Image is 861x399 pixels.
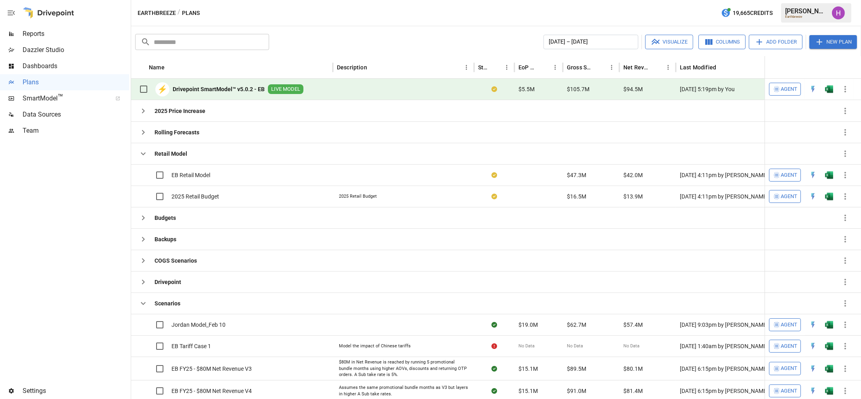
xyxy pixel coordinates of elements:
div: / [178,8,180,18]
div: EoP Cash [518,64,537,71]
div: Open in Excel [825,85,833,93]
div: Status [478,64,489,71]
span: $19.0M [518,321,538,329]
img: quick-edit-flash.b8aec18c.svg [809,342,817,350]
div: 2025 Retail Budget [339,193,377,200]
img: quick-edit-flash.b8aec18c.svg [809,192,817,201]
span: $42.0M [623,171,643,179]
b: Drivepoint [155,278,181,286]
span: $81.4M [623,387,643,395]
img: quick-edit-flash.b8aec18c.svg [809,85,817,93]
b: Drivepoint SmartModel™ v5.0.2 - EB [173,85,265,93]
button: Sort [595,62,606,73]
div: Name [149,64,165,71]
img: g5qfjXmAAAAABJRU5ErkJggg== [825,365,833,373]
span: EB FY25 - $80M Net Revenue V3 [171,365,252,373]
div: Net Revenue [623,64,650,71]
div: Open in Excel [825,342,833,350]
button: Sort [538,62,550,73]
img: g5qfjXmAAAAABJRU5ErkJggg== [825,321,833,329]
span: Dazzler Studio [23,45,129,55]
span: Settings [23,386,129,396]
button: Status column menu [501,62,512,73]
button: Sort [165,62,177,73]
div: $80M in Net Revenue is reached by running 5 promotional bundle months using higher AOVs, discount... [339,359,468,378]
img: quick-edit-flash.b8aec18c.svg [809,171,817,179]
button: Agent [769,384,801,397]
img: quick-edit-flash.b8aec18c.svg [809,387,817,395]
div: Your plan has changes in Excel that are not reflected in the Drivepoint Data Warehouse, select "S... [491,192,497,201]
div: [DATE] 4:11pm by [PERSON_NAME] [676,186,777,207]
span: Plans [23,77,129,87]
div: Open in Excel [825,365,833,373]
button: Agent [769,190,801,203]
span: EB Tariff Case 1 [171,342,211,350]
div: [DATE] 4:11pm by [PERSON_NAME] [676,164,777,186]
span: $13.9M [623,192,643,201]
div: Open in Quick Edit [809,342,817,350]
span: $47.3M [567,171,586,179]
span: $16.5M [567,192,586,201]
div: [DATE] 9:03pm by [PERSON_NAME][EMAIL_ADDRESS][DOMAIN_NAME] undefined [676,314,777,335]
div: [PERSON_NAME] [785,7,827,15]
div: Open in Quick Edit [809,365,817,373]
span: LIVE MODEL [268,86,303,93]
div: Sync complete [491,365,497,373]
span: EB FY25 - $80M Net Revenue V4 [171,387,252,395]
span: $105.7M [567,85,589,93]
button: Add Folder [749,35,802,49]
span: $89.5M [567,365,586,373]
span: 19,665 Credits [733,8,773,18]
button: Gross Sales column menu [606,62,617,73]
span: Agent [781,320,797,330]
div: Assumes the same promotional bundle months as V3 but layers in higher A Sub take rates. [339,384,468,397]
button: Description column menu [461,62,472,73]
button: Agent [769,83,801,96]
div: Last Modified [680,64,716,71]
div: Open in Quick Edit [809,387,817,395]
span: $62.7M [567,321,586,329]
div: Gross Sales [567,64,594,71]
div: [DATE] 6:15pm by [PERSON_NAME] [676,357,777,380]
button: 19,665Credits [718,6,776,21]
b: Scenarios [155,299,180,307]
span: 2025 Retail Budget [171,192,219,201]
span: Team [23,126,129,136]
span: $94.5M [623,85,643,93]
div: Error during sync. [491,342,497,350]
div: Open in Quick Edit [809,321,817,329]
button: Agent [769,340,801,353]
div: Open in Quick Edit [809,171,817,179]
div: Open in Quick Edit [809,192,817,201]
span: $80.1M [623,365,643,373]
b: Budgets [155,214,176,222]
button: Agent [769,169,801,182]
span: $15.1M [518,387,538,395]
span: $5.5M [518,85,535,93]
span: No Data [567,343,583,349]
span: ™ [58,92,63,102]
b: COGS Scenarios [155,257,197,265]
button: Earthbreeze [138,8,176,18]
span: Dashboards [23,61,129,71]
div: Your plan has changes in Excel that are not reflected in the Drivepoint Data Warehouse, select "S... [491,85,497,93]
button: Sort [651,62,662,73]
div: Open in Excel [825,387,833,395]
span: Jordan Model_Feb 10 [171,321,226,329]
span: EB Retail Model [171,171,210,179]
span: No Data [518,343,535,349]
div: Description [337,64,367,71]
button: Harry Antonio [827,2,850,24]
span: Reports [23,29,129,39]
span: Agent [781,192,797,201]
b: 2025 Price Increase [155,107,205,115]
div: Harry Antonio [832,6,845,19]
span: $91.0M [567,387,586,395]
button: Last Modified column menu [763,62,775,73]
div: [DATE] 1:40am by [PERSON_NAME] [676,335,777,357]
button: EoP Cash column menu [550,62,561,73]
img: g5qfjXmAAAAABJRU5ErkJggg== [825,85,833,93]
b: Backups [155,235,176,243]
div: Model the impact of Chinese tariffs [339,343,411,349]
div: Open in Excel [825,171,833,179]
